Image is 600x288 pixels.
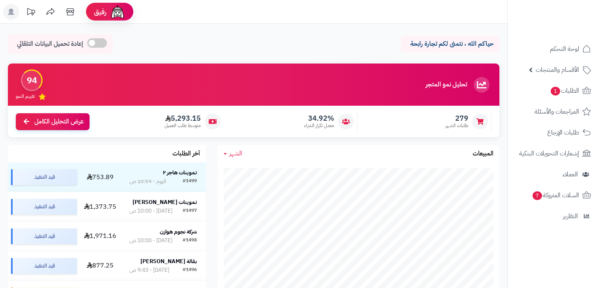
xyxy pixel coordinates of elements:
div: اليوم - 10:59 ص [129,178,166,185]
a: السلات المتروكة7 [512,186,595,205]
h3: آخر الطلبات [172,150,200,157]
span: إشعارات التحويلات البنكية [519,148,579,159]
div: قيد التنفيذ [11,258,77,274]
a: عرض التحليل الكامل [16,113,90,130]
td: 753.89 [80,163,120,192]
strong: شركة نجوم هوازن [160,228,197,236]
a: الطلبات1 [512,81,595,100]
a: طلبات الإرجاع [512,123,595,142]
span: طلبات الشهر [445,122,468,129]
span: إعادة تحميل البيانات التلقائي [17,39,83,49]
span: العملاء [563,169,578,180]
div: [DATE] - 10:00 ص [129,207,172,215]
a: المراجعات والأسئلة [512,102,595,121]
div: #1498 [183,237,197,245]
td: 1,373.75 [80,192,120,221]
span: معدل تكرار الشراء [304,122,334,129]
span: 7 [532,191,542,200]
img: logo-2.png [546,15,593,32]
span: طلبات الإرجاع [547,127,579,138]
h3: تحليل نمو المتجر [426,81,467,88]
a: العملاء [512,165,595,184]
span: متوسط طلب العميل [164,122,201,129]
a: الشهر [224,149,242,158]
span: المراجعات والأسئلة [535,106,579,117]
img: ai-face.png [110,4,125,20]
span: 1 [550,86,560,95]
span: الطلبات [550,85,579,96]
div: [DATE] - 10:00 ص [129,237,172,245]
span: رفيق [94,7,107,17]
td: 1,971.16 [80,222,120,251]
span: لوحة التحكم [550,43,579,54]
strong: بقالة [PERSON_NAME] [140,257,197,266]
div: #1499 [183,178,197,185]
a: إشعارات التحويلات البنكية [512,144,595,163]
span: 34.92% [304,114,334,123]
div: #1497 [183,207,197,215]
a: التقارير [512,207,595,226]
div: قيد التنفيذ [11,169,77,185]
span: عرض التحليل الكامل [34,117,84,126]
span: السلات المتروكة [532,190,579,201]
span: 279 [445,114,468,123]
span: التقارير [563,211,578,222]
strong: تموينات هاجر ٢ [163,168,197,177]
div: قيد التنفيذ [11,199,77,215]
strong: تموينات [PERSON_NAME] [133,198,197,206]
a: لوحة التحكم [512,39,595,58]
a: تحديثات المنصة [21,4,41,22]
h3: المبيعات [473,150,493,157]
div: #1496 [183,266,197,274]
span: الأقسام والمنتجات [536,64,579,75]
div: [DATE] - 9:43 ص [129,266,169,274]
p: حياكم الله ، نتمنى لكم تجارة رابحة [407,39,493,49]
span: تقييم النمو [16,93,35,100]
span: الشهر [229,149,242,158]
td: 877.25 [80,251,120,281]
div: قيد التنفيذ [11,228,77,244]
span: 5,293.15 [164,114,201,123]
